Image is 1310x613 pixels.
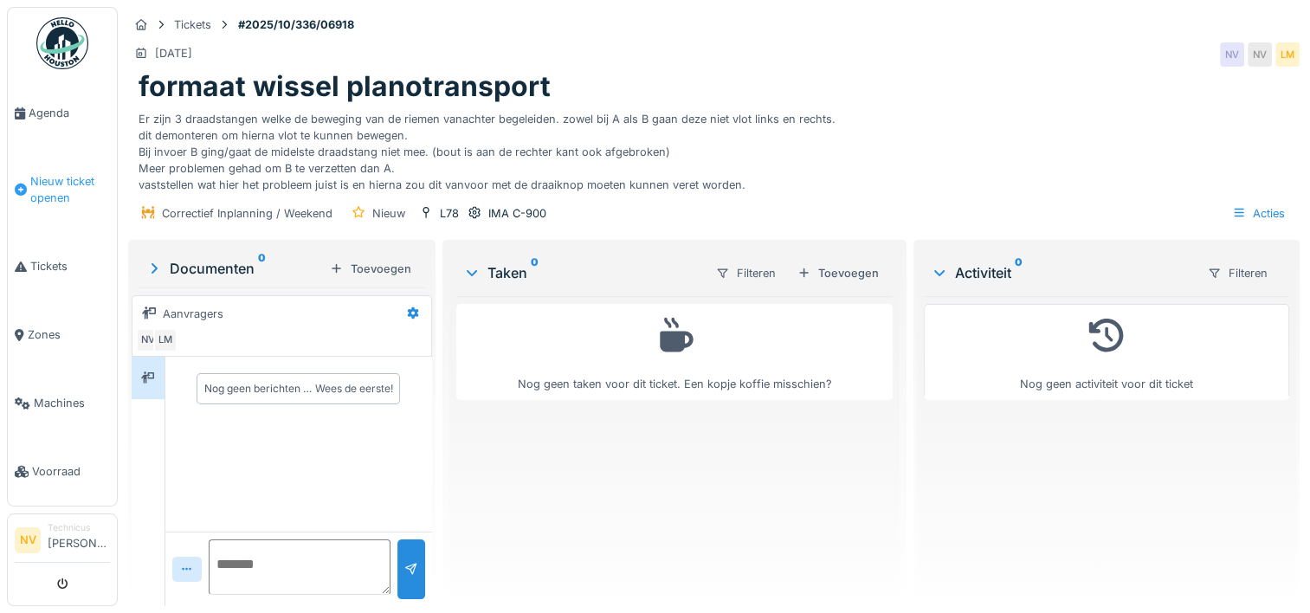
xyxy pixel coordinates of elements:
div: Aanvragers [163,306,223,322]
span: Nieuw ticket openen [30,173,110,206]
div: LM [153,328,177,352]
sup: 0 [1015,262,1023,283]
div: Filteren [1200,261,1275,286]
a: Nieuw ticket openen [8,147,117,232]
a: Zones [8,300,117,369]
div: Correctief Inplanning / Weekend [162,205,332,222]
li: [PERSON_NAME] [48,521,110,558]
a: Tickets [8,232,117,300]
div: Toevoegen [791,261,886,285]
span: Voorraad [32,463,110,480]
div: IMA C-900 [488,205,546,222]
span: Tickets [30,258,110,274]
a: Voorraad [8,437,117,506]
div: Nog geen taken voor dit ticket. Een kopje koffie misschien? [468,312,881,392]
div: NV [1220,42,1244,67]
a: Machines [8,369,117,437]
div: [DATE] [155,45,192,61]
div: LM [1275,42,1300,67]
div: Activiteit [931,262,1193,283]
div: NV [136,328,160,352]
div: Technicus [48,521,110,534]
h1: formaat wissel planotransport [139,70,551,103]
span: Zones [28,326,110,343]
div: Tickets [174,16,211,33]
img: Badge_color-CXgf-gQk.svg [36,17,88,69]
li: NV [15,527,41,553]
div: Er zijn 3 draadstangen welke de beweging van de riemen vanachter begeleiden. zowel bij A als B ga... [139,104,1289,194]
div: Taken [463,262,701,283]
div: Acties [1224,201,1293,226]
a: NV Technicus[PERSON_NAME] [15,521,110,563]
strong: #2025/10/336/06918 [231,16,361,33]
span: Agenda [29,105,110,121]
div: NV [1248,42,1272,67]
div: Filteren [708,261,784,286]
sup: 0 [531,262,539,283]
div: Nieuw [372,205,405,222]
div: Toevoegen [323,257,418,281]
span: Machines [34,395,110,411]
div: Nog geen activiteit voor dit ticket [935,312,1278,392]
div: L78 [440,205,459,222]
sup: 0 [258,258,266,279]
div: Documenten [145,258,323,279]
a: Agenda [8,79,117,147]
div: Nog geen berichten … Wees de eerste! [204,381,392,397]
